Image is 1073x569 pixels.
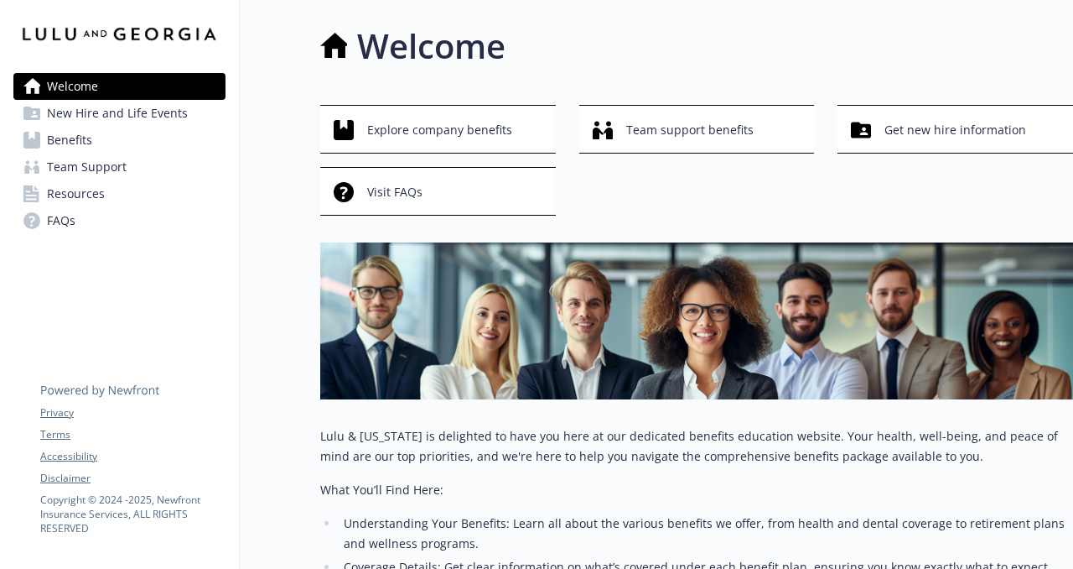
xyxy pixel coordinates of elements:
span: FAQs [47,207,75,234]
span: Resources [47,180,105,207]
a: Welcome [13,73,225,100]
button: Visit FAQs [320,167,556,216]
a: Benefits [13,127,225,154]
a: Team Support [13,154,225,180]
img: overview page banner [320,243,1073,399]
a: Disclaimer [40,471,225,486]
a: Accessibility [40,449,225,464]
p: What You’ll Find Here: [320,480,1073,500]
a: Resources [13,180,225,207]
span: Team support benefits [626,114,754,146]
p: Lulu & [US_STATE] is delighted to have you here at our dedicated benefits education website. Your... [320,426,1073,467]
span: Team Support [47,154,127,180]
span: Welcome [47,73,98,100]
span: New Hire and Life Events [47,100,188,127]
button: Explore company benefits [320,105,556,154]
a: FAQs [13,207,225,234]
a: New Hire and Life Events [13,100,225,127]
a: Privacy [40,405,225,420]
li: Understanding Your Benefits: Learn all about the various benefits we offer, from health and denta... [339,514,1073,554]
span: Benefits [47,127,92,154]
span: Explore company benefits [367,114,512,146]
button: Team support benefits [579,105,815,154]
span: Visit FAQs [367,176,422,208]
span: Get new hire information [884,114,1026,146]
h1: Welcome [357,21,505,71]
button: Get new hire information [837,105,1073,154]
p: Copyright © 2024 - 2025 , Newfront Insurance Services, ALL RIGHTS RESERVED [40,493,225,535]
a: Terms [40,427,225,442]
